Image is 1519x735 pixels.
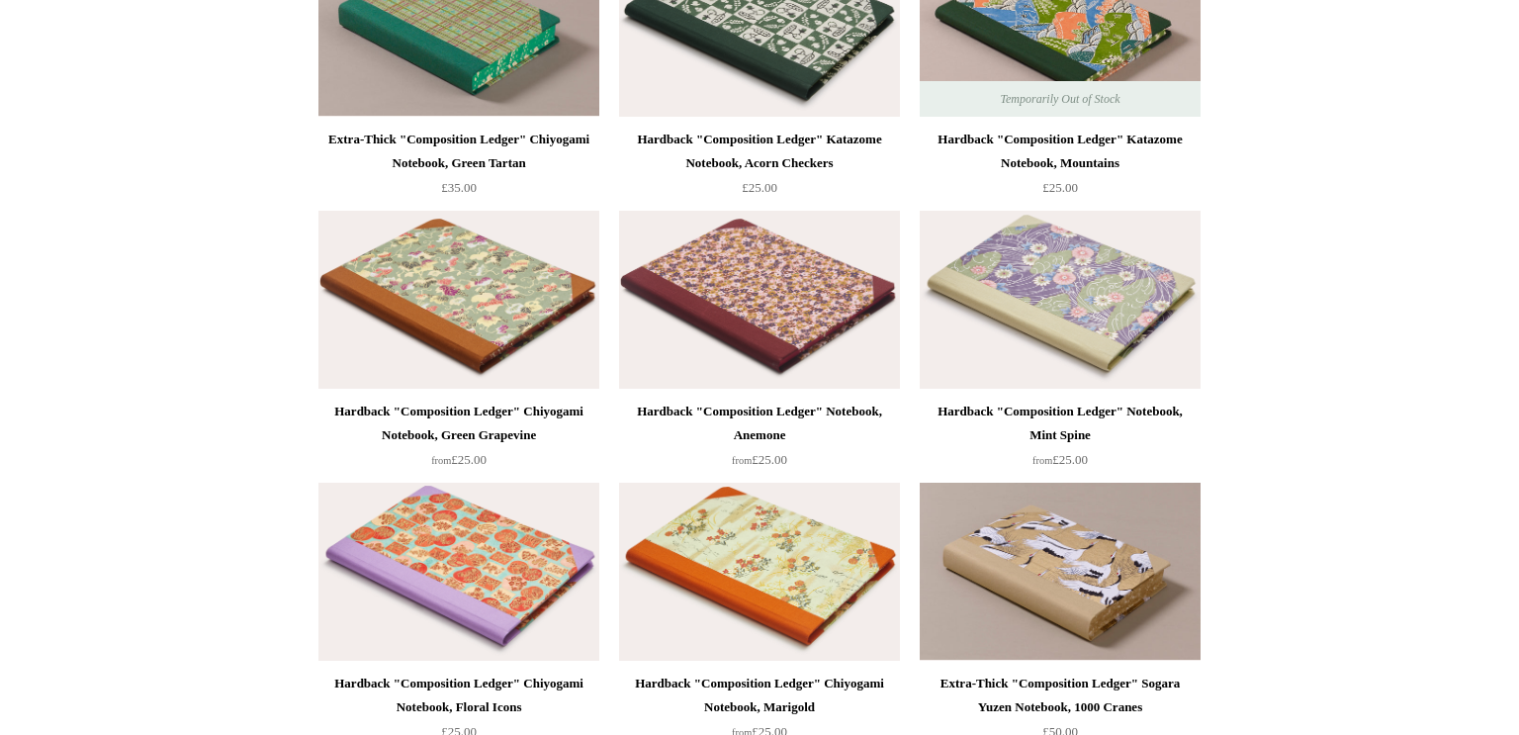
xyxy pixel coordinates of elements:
img: Hardback "Composition Ledger" Chiyogami Notebook, Marigold [619,483,900,661]
div: Hardback "Composition Ledger" Chiyogami Notebook, Marigold [624,672,895,719]
img: Hardback "Composition Ledger" Chiyogami Notebook, Green Grapevine [318,211,599,389]
span: from [431,455,451,466]
a: Hardback "Composition Ledger" Katazome Notebook, Mountains £25.00 [920,128,1201,209]
div: Hardback "Composition Ledger" Katazome Notebook, Mountains [925,128,1196,175]
span: £25.00 [732,452,787,467]
span: £25.00 [1042,180,1078,195]
img: Hardback "Composition Ledger" Notebook, Anemone [619,211,900,389]
a: Hardback "Composition Ledger" Notebook, Anemone Hardback "Composition Ledger" Notebook, Anemone [619,211,900,389]
div: Hardback "Composition Ledger" Katazome Notebook, Acorn Checkers [624,128,895,175]
a: Hardback "Composition Ledger" Notebook, Mint Spine Hardback "Composition Ledger" Notebook, Mint S... [920,211,1201,389]
span: £25.00 [431,452,487,467]
a: Hardback "Composition Ledger" Notebook, Anemone from£25.00 [619,400,900,481]
div: Hardback "Composition Ledger" Notebook, Anemone [624,400,895,447]
a: Hardback "Composition Ledger" Chiyogami Notebook, Green Grapevine from£25.00 [318,400,599,481]
span: £25.00 [1032,452,1088,467]
span: £25.00 [742,180,777,195]
a: Hardback "Composition Ledger" Chiyogami Notebook, Green Grapevine Hardback "Composition Ledger" C... [318,211,599,389]
span: from [732,455,752,466]
div: Hardback "Composition Ledger" Chiyogami Notebook, Green Grapevine [323,400,594,447]
span: £35.00 [441,180,477,195]
div: Extra-Thick "Composition Ledger" Sogara Yuzen Notebook, 1000 Cranes [925,672,1196,719]
img: Extra-Thick "Composition Ledger" Sogara Yuzen Notebook, 1000 Cranes [920,483,1201,661]
span: from [1032,455,1052,466]
div: Hardback "Composition Ledger" Chiyogami Notebook, Floral Icons [323,672,594,719]
a: Extra-Thick "Composition Ledger" Sogara Yuzen Notebook, 1000 Cranes Extra-Thick "Composition Ledg... [920,483,1201,661]
img: Hardback "Composition Ledger" Notebook, Mint Spine [920,211,1201,389]
a: Hardback "Composition Ledger" Chiyogami Notebook, Marigold Hardback "Composition Ledger" Chiyogam... [619,483,900,661]
a: Hardback "Composition Ledger" Katazome Notebook, Acorn Checkers £25.00 [619,128,900,209]
a: Extra-Thick "Composition Ledger" Chiyogami Notebook, Green Tartan £35.00 [318,128,599,209]
div: Hardback "Composition Ledger" Notebook, Mint Spine [925,400,1196,447]
span: Temporarily Out of Stock [980,81,1139,117]
img: Hardback "Composition Ledger" Chiyogami Notebook, Floral Icons [318,483,599,661]
div: Extra-Thick "Composition Ledger" Chiyogami Notebook, Green Tartan [323,128,594,175]
a: Hardback "Composition Ledger" Notebook, Mint Spine from£25.00 [920,400,1201,481]
a: Hardback "Composition Ledger" Chiyogami Notebook, Floral Icons Hardback "Composition Ledger" Chiy... [318,483,599,661]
